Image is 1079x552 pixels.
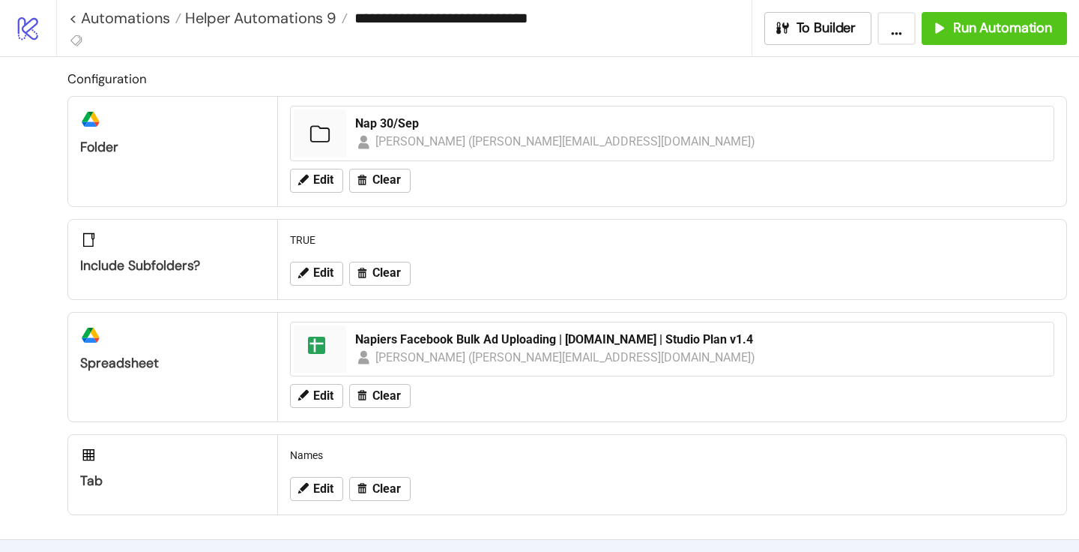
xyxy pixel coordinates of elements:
[284,441,1060,469] div: Names
[80,139,265,156] div: Folder
[922,12,1067,45] button: Run Automation
[797,19,856,37] span: To Builder
[80,257,265,274] div: Include subfolders?
[290,169,343,193] button: Edit
[375,348,756,367] div: [PERSON_NAME] ([PERSON_NAME][EMAIL_ADDRESS][DOMAIN_NAME])
[372,266,401,280] span: Clear
[290,384,343,408] button: Edit
[313,173,333,187] span: Edit
[290,477,343,501] button: Edit
[349,477,411,501] button: Clear
[80,355,265,372] div: Spreadsheet
[67,69,1067,88] h2: Configuration
[877,12,916,45] button: ...
[375,132,756,151] div: [PERSON_NAME] ([PERSON_NAME][EMAIL_ADDRESS][DOMAIN_NAME])
[284,226,1060,254] div: TRUE
[349,169,411,193] button: Clear
[372,389,401,403] span: Clear
[953,19,1052,37] span: Run Automation
[355,331,1045,348] div: Napiers Facebook Bulk Ad Uploading | [DOMAIN_NAME] | Studio Plan v1.4
[181,10,348,25] a: Helper Automations 9
[290,262,343,286] button: Edit
[372,482,401,496] span: Clear
[349,262,411,286] button: Clear
[313,389,333,403] span: Edit
[764,12,872,45] button: To Builder
[80,472,265,490] div: Tab
[372,173,401,187] span: Clear
[355,115,1045,132] div: Nap 30/Sep
[349,384,411,408] button: Clear
[313,266,333,280] span: Edit
[69,10,181,25] a: < Automations
[181,8,336,28] span: Helper Automations 9
[313,482,333,496] span: Edit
